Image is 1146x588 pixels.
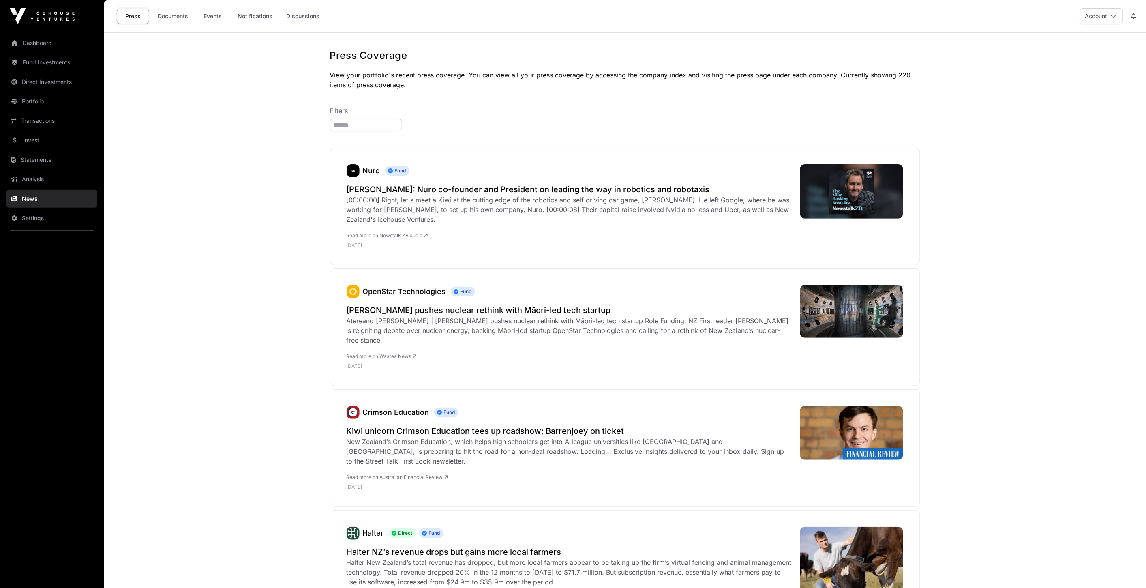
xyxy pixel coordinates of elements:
a: [PERSON_NAME]: Nuro co-founder and President on leading the way in robotics and robotaxis [347,184,792,195]
a: Read more on Australian Financial Review [347,474,448,480]
a: Fund Investments [6,54,97,71]
img: Icehouse Ventures Logo [10,8,75,24]
iframe: Chat Widget [1105,549,1146,588]
a: Invest [6,131,97,149]
img: unnamed.jpg [347,406,360,419]
a: Documents [152,9,193,24]
h1: Press Coverage [330,49,920,62]
a: Read more on Waatea News [347,353,417,359]
a: Transactions [6,112,97,130]
a: Notifications [232,9,278,24]
a: Analysis [6,170,97,188]
span: Fund [451,287,475,296]
a: [PERSON_NAME] pushes nuclear rethink with Māori-led tech startup [347,305,792,316]
p: Filters [330,106,920,116]
a: News [6,190,97,208]
a: Portfolio [6,92,97,110]
a: Kiwi unicorn Crimson Education tees up roadshow; Barrenjoey on ticket [347,425,792,437]
a: Crimson Education [363,408,429,416]
div: Atereano [PERSON_NAME] | [PERSON_NAME] pushes nuclear rethink with Māori-led tech startup Role Fu... [347,316,792,345]
img: Halter-Favicon.svg [347,527,360,540]
p: [DATE] [347,242,792,249]
a: Nuro [347,164,360,177]
img: nuro436.png [347,164,360,177]
a: Read more on Newstalk ZB audio [347,232,428,238]
span: Direct [389,528,416,538]
a: Settings [6,209,97,227]
a: Nuro [363,166,380,175]
p: [DATE] [347,484,792,490]
a: Discussions [281,9,325,24]
div: [00:00:00] Right, let's meet a Kiwi at the cutting edge of the robotics and self driving car game... [347,195,792,224]
a: OpenStar Technologies [363,287,446,296]
p: [DATE] [347,363,792,369]
img: OpenStar.svg [347,285,360,298]
a: Halter [347,527,360,540]
img: Winston-Peters-pushes-nuclear-rethink-with-Maori-led-tech-startup.jpg [800,285,904,338]
div: Halter New Zealand’s total revenue has dropped, but more local farmers appear to be taking up the... [347,558,792,587]
p: View your portfolio's recent press coverage. You can view all your press coverage by accessing th... [330,70,920,90]
a: OpenStar Technologies [347,285,360,298]
button: Account [1080,8,1123,24]
a: Crimson Education [347,406,360,419]
span: Fund [434,408,458,417]
span: Fund [385,166,409,176]
a: Halter NZ’s revenue drops but gains more local farmers [347,546,792,558]
img: 3ee4561d2a23816da5a0a5818c0a720a1776a070.jpeg [800,406,904,460]
a: Halter [363,529,384,537]
a: Events [197,9,229,24]
span: Fund [419,528,443,538]
a: Direct Investments [6,73,97,91]
a: Dashboard [6,34,97,52]
a: Press [117,9,149,24]
a: Statements [6,151,97,169]
div: New Zealand’s Crimson Education, which helps high schoolers get into A-league universities like [... [347,437,792,466]
img: image.jpg [800,164,904,219]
